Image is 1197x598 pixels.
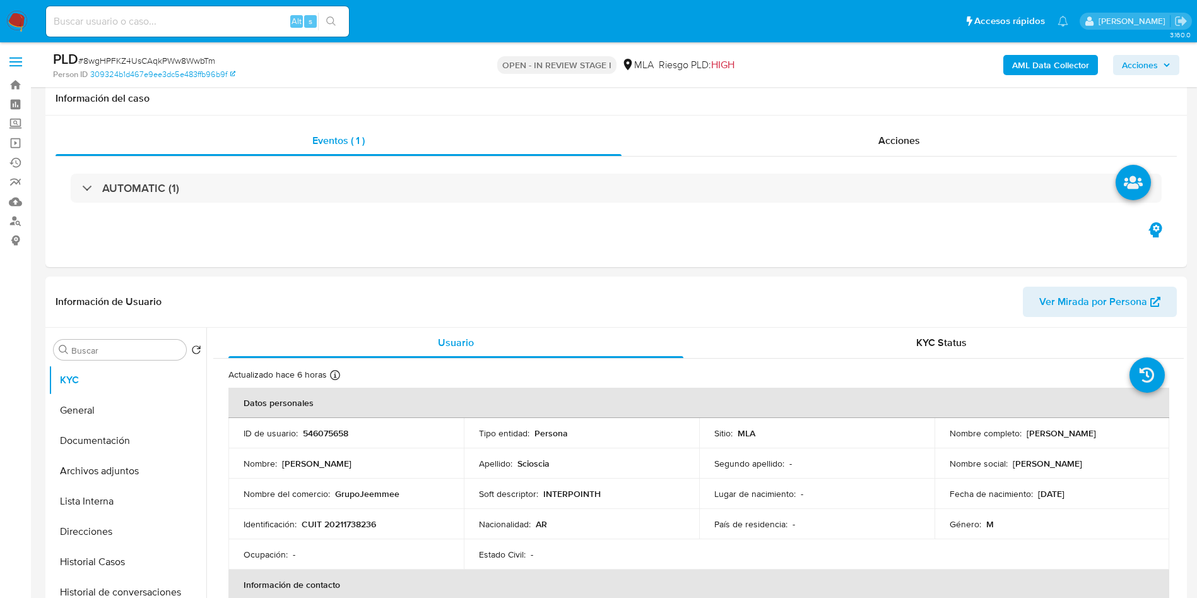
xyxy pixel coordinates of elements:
button: search-icon [318,13,344,30]
span: Acciones [1122,55,1158,75]
p: Sitio : [714,428,733,439]
b: AML Data Collector [1012,55,1089,75]
p: - [293,549,295,560]
p: Apellido : [479,458,512,469]
p: Estado Civil : [479,549,526,560]
button: Documentación [49,426,206,456]
p: [DATE] [1038,488,1064,499]
p: Nombre : [244,458,277,469]
button: Direcciones [49,517,206,547]
p: - [793,518,795,530]
h1: Información del caso [56,92,1177,105]
a: 309324b1d467e9ee3dc5e483ffb96b9f [90,69,235,80]
button: Archivos adjuntos [49,456,206,486]
span: HIGH [711,57,734,72]
p: CUIT 20211738236 [302,518,376,530]
span: KYC Status [916,335,967,350]
div: AUTOMATIC (1) [71,174,1162,203]
span: s [309,15,312,27]
button: Buscar [59,345,69,355]
button: Ver Mirada por Persona [1023,287,1177,317]
p: Fecha de nacimiento : [950,488,1033,499]
div: MLA [622,58,654,72]
p: Identificación : [244,518,297,530]
button: General [49,395,206,426]
p: GrupoJeemmee [335,488,399,499]
input: Buscar usuario o caso... [46,13,349,30]
p: [PERSON_NAME] [282,458,351,469]
p: INTERPOINTH [543,488,601,499]
p: [PERSON_NAME] [1013,458,1082,469]
span: Alt [292,15,302,27]
p: Nombre social : [950,458,1008,469]
p: AR [536,518,547,530]
p: [PERSON_NAME] [1027,428,1096,439]
span: Ver Mirada por Persona [1039,287,1147,317]
button: Acciones [1113,55,1179,75]
p: Nacionalidad : [479,518,531,530]
p: Ocupación : [244,549,288,560]
button: Volver al orden por defecto [191,345,201,359]
b: Person ID [53,69,88,80]
span: Riesgo PLD: [659,58,734,72]
p: valeria.duch@mercadolibre.com [1099,15,1170,27]
button: AML Data Collector [1003,55,1098,75]
p: Scioscia [517,458,550,469]
p: ID de usuario : [244,428,298,439]
p: Nombre completo : [950,428,1022,439]
button: Historial Casos [49,547,206,577]
p: M [986,518,994,530]
p: - [531,549,533,560]
b: PLD [53,49,78,69]
span: # 8wgHPFKZ4UsCAqkPWw8WwbTm [78,54,215,67]
p: Lugar de nacimiento : [714,488,796,499]
span: Eventos ( 1 ) [312,133,365,148]
h3: AUTOMATIC (1) [102,181,179,195]
p: OPEN - IN REVIEW STAGE I [497,56,616,74]
p: Soft descriptor : [479,488,538,499]
button: KYC [49,365,206,395]
p: 546075658 [303,428,348,439]
p: Tipo entidad : [479,428,529,439]
p: - [801,488,803,499]
p: Segundo apellido : [714,458,784,469]
a: Salir [1174,15,1188,28]
p: Género : [950,518,981,530]
p: Persona [534,428,568,439]
p: Actualizado hace 6 horas [228,369,327,381]
h1: Información de Usuario [56,296,162,308]
p: - [789,458,792,469]
p: MLA [738,428,755,439]
span: Acciones [878,133,920,148]
input: Buscar [71,345,181,356]
button: Lista Interna [49,486,206,517]
p: País de residencia : [714,518,787,530]
a: Notificaciones [1058,16,1068,27]
p: Nombre del comercio : [244,488,330,499]
th: Datos personales [228,388,1169,418]
span: Usuario [438,335,474,350]
span: Accesos rápidos [974,15,1045,28]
